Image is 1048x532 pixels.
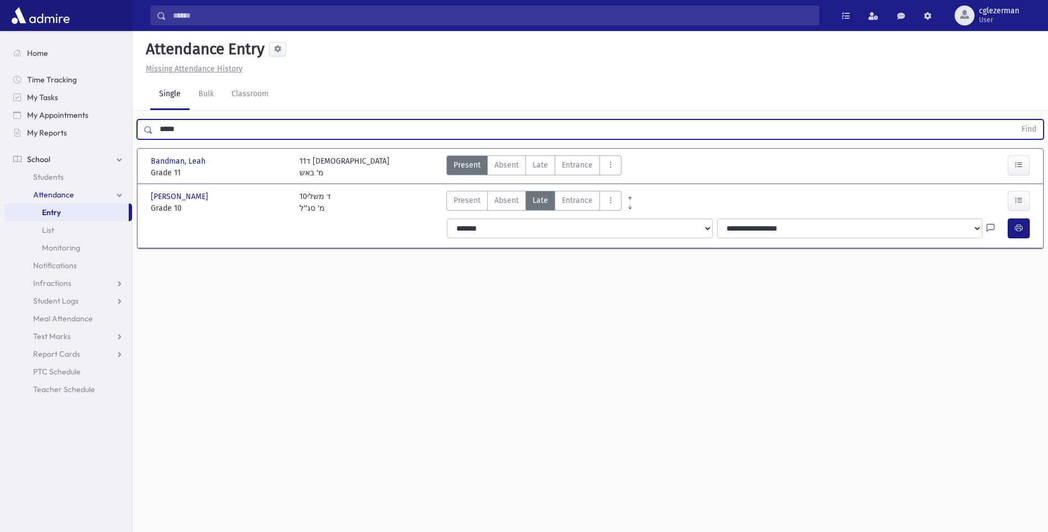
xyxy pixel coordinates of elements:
span: My Tasks [27,92,58,102]
a: Infractions [4,274,132,292]
span: Student Logs [33,296,78,306]
span: My Reports [27,128,67,138]
img: AdmirePro [9,4,72,27]
a: Notifications [4,257,132,274]
a: Entry [4,204,129,221]
a: Attendance [4,186,132,204]
span: Time Tracking [27,75,77,85]
a: Single [150,79,189,110]
span: User [979,15,1019,24]
span: Absent [494,195,519,206]
div: 11ד [DEMOGRAPHIC_DATA] מ' באש [299,155,389,179]
h5: Attendance Entry [141,40,265,59]
a: My Tasks [4,88,132,106]
a: Test Marks [4,327,132,345]
span: List [42,225,54,235]
span: My Appointments [27,110,88,120]
a: Bulk [189,79,223,110]
a: My Appointments [4,106,132,124]
a: Students [4,168,132,186]
a: My Reports [4,124,132,142]
span: Test Marks [33,331,71,341]
a: Missing Attendance History [141,64,243,74]
span: Students [33,172,64,182]
span: School [27,154,50,164]
a: PTC Schedule [4,363,132,380]
a: School [4,150,132,168]
span: Home [27,48,48,58]
span: Teacher Schedule [33,384,95,394]
span: [PERSON_NAME] [151,191,210,202]
span: Grade 10 [151,202,288,214]
span: Entrance [562,195,593,206]
a: Home [4,44,132,62]
span: Present [454,195,481,206]
a: Teacher Schedule [4,380,132,398]
span: Meal Attendance [33,314,93,324]
u: Missing Attendance History [146,64,243,74]
div: 10ד משלי מ' סג''ל [299,191,331,214]
span: PTC Schedule [33,367,81,377]
a: Classroom [223,79,277,110]
span: Bandman, Leah [151,155,208,167]
span: Absent [494,159,519,171]
span: Entry [42,207,61,217]
button: Find [1015,120,1043,139]
a: Monitoring [4,239,132,257]
span: Attendance [33,190,74,200]
span: Late [533,195,548,206]
span: Infractions [33,278,71,288]
span: Monitoring [42,243,80,253]
span: Grade 11 [151,167,288,179]
span: Late [533,159,548,171]
a: Report Cards [4,345,132,363]
a: Time Tracking [4,71,132,88]
a: Meal Attendance [4,310,132,327]
span: Report Cards [33,349,80,359]
span: Notifications [33,260,77,270]
a: Student Logs [4,292,132,310]
div: AttTypes [446,155,622,179]
span: Entrance [562,159,593,171]
input: Search [166,6,819,25]
span: Present [454,159,481,171]
span: cglezerman [979,7,1019,15]
div: AttTypes [446,191,622,214]
a: List [4,221,132,239]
